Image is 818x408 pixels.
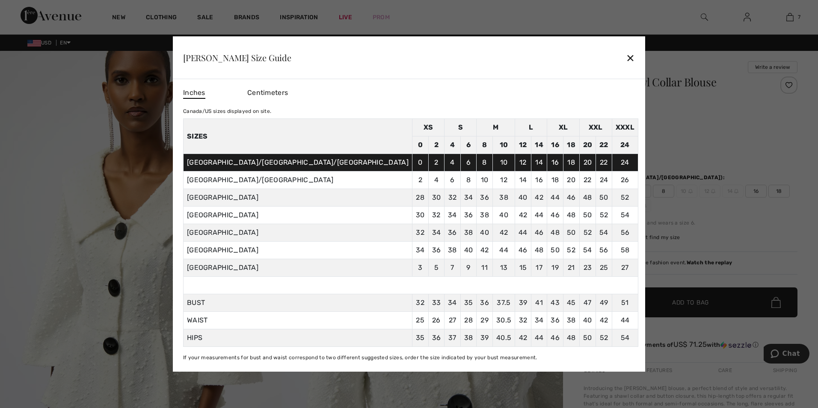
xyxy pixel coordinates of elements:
td: [GEOGRAPHIC_DATA] [183,207,412,224]
td: 8 [477,136,493,154]
td: 34 [445,207,461,224]
td: 38 [477,207,493,224]
td: [GEOGRAPHIC_DATA]/[GEOGRAPHIC_DATA]/[GEOGRAPHIC_DATA] [183,154,412,171]
span: 26 [432,316,441,324]
span: Centimeters [247,89,288,97]
td: 8 [477,154,493,171]
span: 37.5 [497,299,510,307]
td: BUST [183,294,412,312]
td: L [515,119,547,136]
span: 51 [621,299,629,307]
td: 54 [612,207,638,224]
td: 42 [515,207,531,224]
td: 56 [596,242,612,259]
td: 14 [515,171,531,189]
td: 48 [547,224,563,242]
div: [PERSON_NAME] Size Guide [183,53,291,62]
td: 54 [596,224,612,242]
span: 46 [551,334,560,342]
span: 34 [448,299,457,307]
td: 50 [547,242,563,259]
td: 30 [412,207,428,224]
td: 50 [596,189,612,207]
span: 29 [480,316,489,324]
span: 36 [551,316,560,324]
td: 26 [612,171,638,189]
td: [GEOGRAPHIC_DATA] [183,189,412,207]
td: 36 [460,207,477,224]
td: 38 [460,224,477,242]
td: 2 [412,171,428,189]
td: S [445,119,477,136]
td: 58 [612,242,638,259]
td: 18 [563,154,579,171]
td: 46 [547,207,563,224]
td: 20 [579,136,596,154]
span: 40.5 [496,334,511,342]
td: 16 [531,171,547,189]
td: HIPS [183,329,412,347]
span: 38 [464,334,473,342]
td: 19 [547,259,563,277]
td: 52 [596,207,612,224]
td: 14 [531,154,547,171]
span: 44 [621,316,630,324]
td: XL [547,119,579,136]
td: 32 [428,207,445,224]
td: 48 [579,189,596,207]
td: 42 [531,189,547,207]
td: 2 [428,136,445,154]
td: 18 [547,171,563,189]
td: 30 [428,189,445,207]
td: 52 [563,242,579,259]
span: 49 [600,299,608,307]
td: XXXL [612,119,638,136]
td: 20 [579,154,596,171]
td: 25 [596,259,612,277]
td: [GEOGRAPHIC_DATA] [183,259,412,277]
td: 34 [460,189,477,207]
span: 39 [519,299,528,307]
td: XXL [579,119,612,136]
span: 54 [621,334,630,342]
td: [GEOGRAPHIC_DATA]/[GEOGRAPHIC_DATA] [183,171,412,189]
td: 22 [579,171,596,189]
td: M [477,119,515,136]
td: 44 [492,242,515,259]
span: Chat [19,6,36,14]
td: 36 [445,224,461,242]
td: 48 [563,207,579,224]
td: 10 [492,154,515,171]
span: 50 [583,334,592,342]
td: 44 [531,207,547,224]
span: 36 [432,334,441,342]
span: Inches [183,88,205,99]
td: 48 [531,242,547,259]
td: 15 [515,259,531,277]
td: 50 [563,224,579,242]
td: 6 [460,154,477,171]
span: 52 [600,334,608,342]
td: 32 [412,224,428,242]
td: 10 [477,171,493,189]
td: 34 [412,242,428,259]
td: 38 [492,189,515,207]
td: 40 [477,224,493,242]
div: ✕ [626,49,635,67]
td: 7 [445,259,461,277]
td: 56 [612,224,638,242]
td: 52 [579,224,596,242]
td: 23 [579,259,596,277]
td: 42 [492,224,515,242]
div: Canada/US sizes displayed on site. [183,107,638,115]
td: 34 [428,224,445,242]
td: 21 [563,259,579,277]
td: 46 [531,224,547,242]
td: WAIST [183,312,412,329]
span: 41 [535,299,543,307]
th: Sizes [183,119,412,154]
td: 24 [612,154,638,171]
td: 40 [515,189,531,207]
span: 39 [480,334,489,342]
td: 22 [596,136,612,154]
